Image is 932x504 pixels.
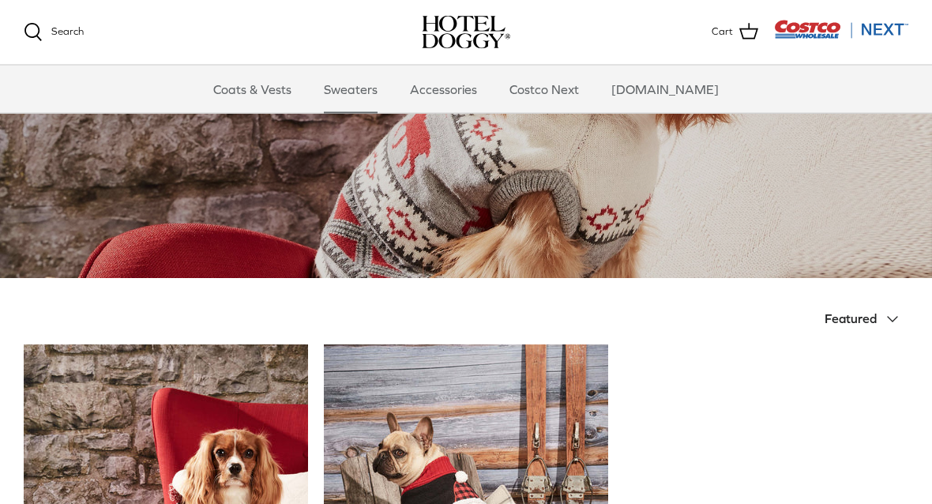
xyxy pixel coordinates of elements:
span: Search [51,25,84,37]
h1: SWEATERS [24,43,908,120]
span: Featured [825,312,877,326]
a: Accessories [396,66,491,113]
a: Sweaters [310,66,392,113]
button: Featured [825,303,908,337]
a: Coats & Vests [199,66,306,113]
a: Search [24,23,84,42]
a: Visit Costco Next [774,30,908,42]
a: Costco Next [495,66,593,113]
a: Cart [712,22,758,43]
img: hoteldoggycom [422,16,510,49]
span: Cart [712,24,733,40]
a: hoteldoggy.com hoteldoggycom [422,16,510,49]
a: [DOMAIN_NAME] [597,66,733,113]
img: Costco Next [774,20,908,39]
